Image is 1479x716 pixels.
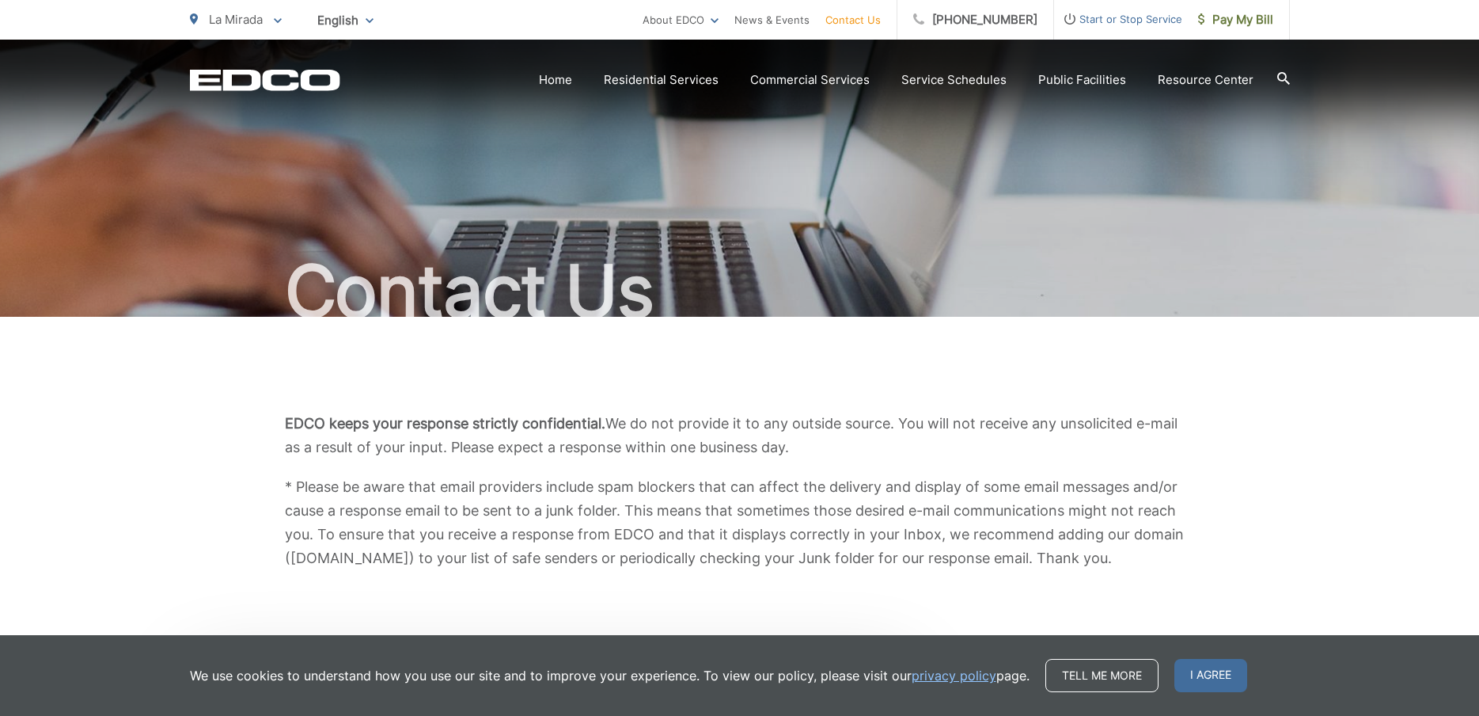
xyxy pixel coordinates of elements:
[190,666,1030,685] p: We use cookies to understand how you use our site and to improve your experience. To view our pol...
[285,475,1195,570] p: * Please be aware that email providers include spam blockers that can affect the delivery and dis...
[1158,70,1253,89] a: Resource Center
[285,412,1195,459] p: We do not provide it to any outside source. You will not receive any unsolicited e-mail as a resu...
[1038,70,1126,89] a: Public Facilities
[901,70,1007,89] a: Service Schedules
[643,10,719,29] a: About EDCO
[734,10,810,29] a: News & Events
[209,12,263,27] span: La Mirada
[1045,659,1159,692] a: Tell me more
[1174,659,1247,692] span: I agree
[305,6,385,34] span: English
[604,70,719,89] a: Residential Services
[750,70,870,89] a: Commercial Services
[1198,10,1273,29] span: Pay My Bill
[285,415,605,432] b: EDCO keeps your response strictly confidential.
[825,10,881,29] a: Contact Us
[190,69,340,91] a: EDCD logo. Return to the homepage.
[539,70,572,89] a: Home
[912,666,996,685] a: privacy policy
[190,252,1290,331] h1: Contact Us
